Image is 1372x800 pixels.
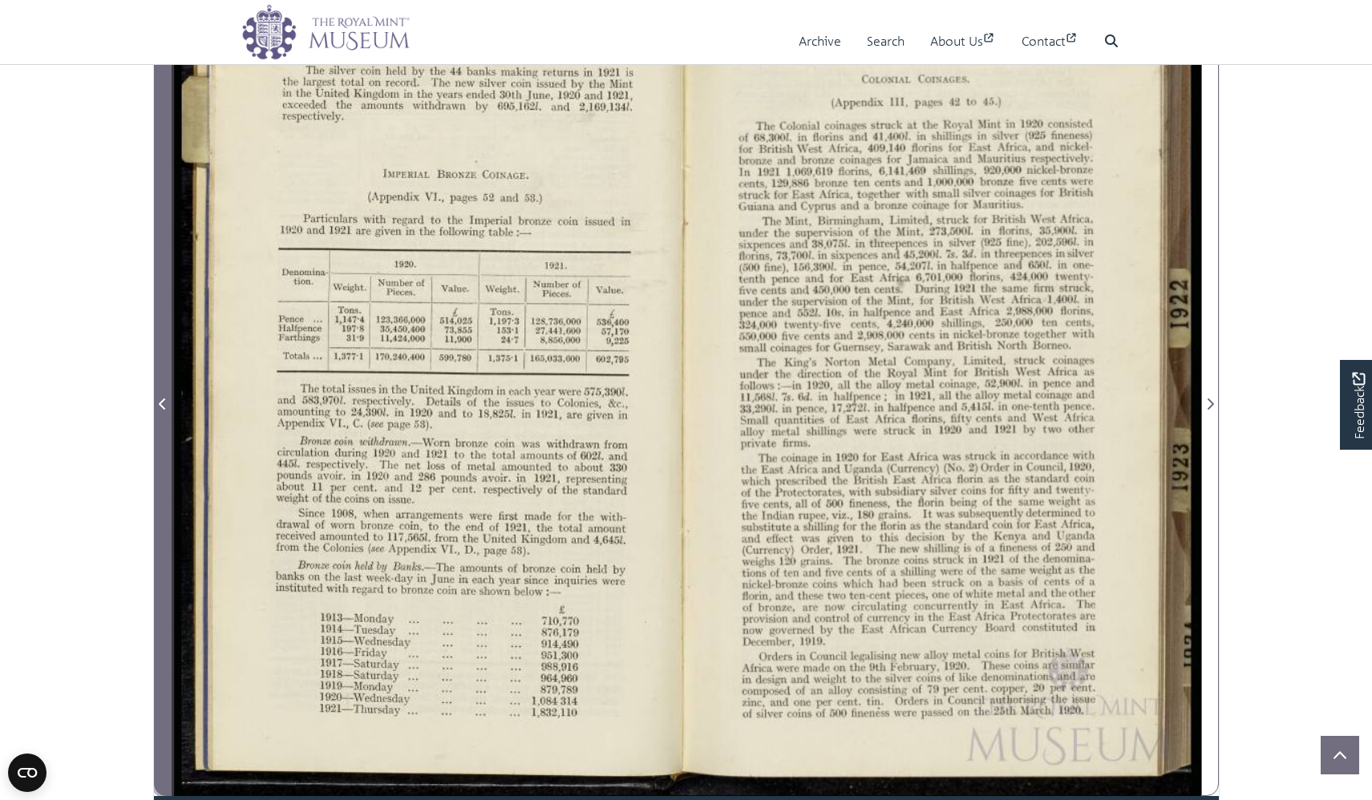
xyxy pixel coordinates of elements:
img: logo_wide.png [241,4,410,60]
a: Search [867,18,905,64]
a: Contact [1022,18,1079,64]
a: About Us [930,18,996,64]
button: Scroll to top [1321,736,1359,774]
span: Feedback [1349,373,1368,439]
button: Open CMP widget [8,754,47,792]
a: Archive [799,18,841,64]
a: Would you like to provide feedback? [1340,360,1372,450]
